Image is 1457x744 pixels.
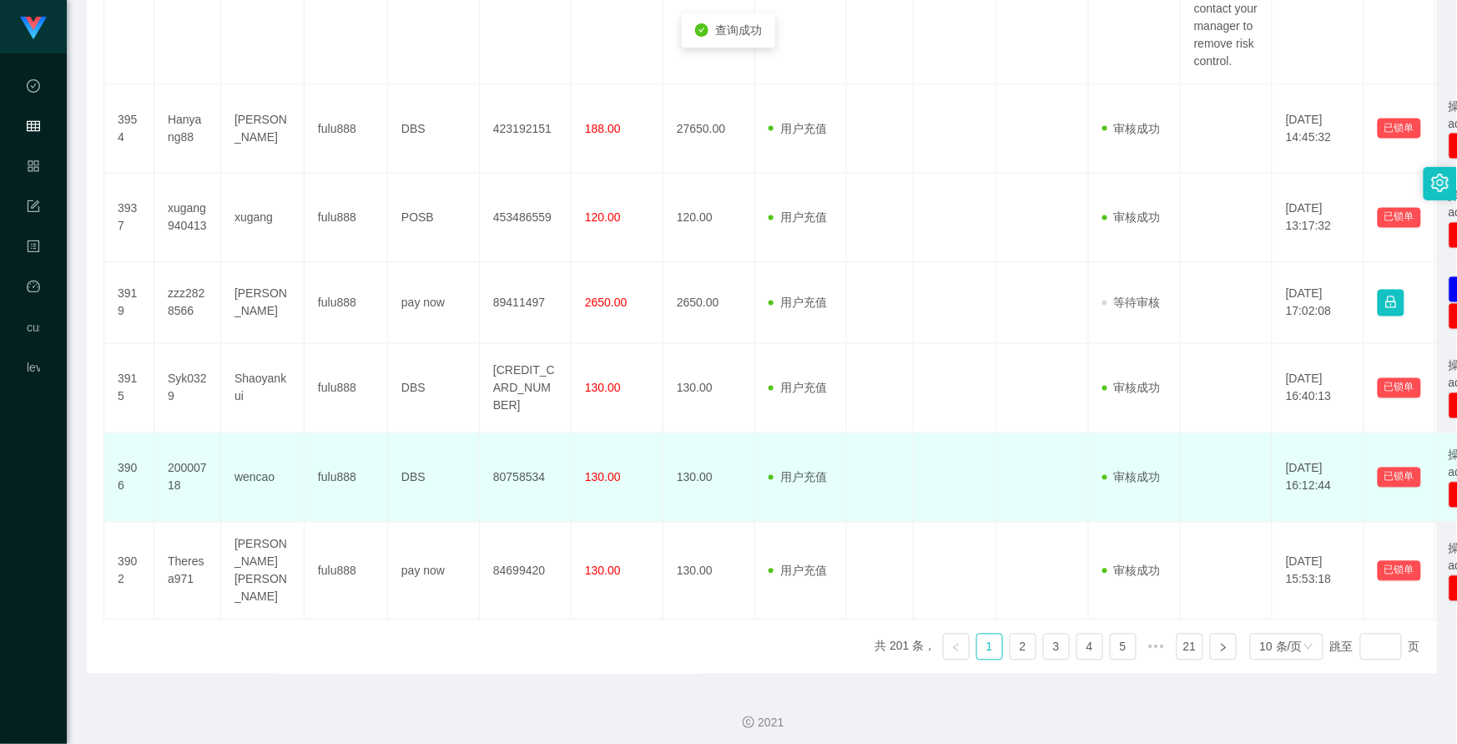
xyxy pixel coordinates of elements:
td: 84699420 [480,523,572,620]
td: 423192151 [480,84,572,174]
div: 2021 [80,714,1444,731]
td: 3919 [104,263,154,344]
a: level [27,351,40,384]
span: 审核成功 [1102,211,1161,225]
span: 120.00 [585,211,621,225]
li: 上一页 [943,634,970,660]
div: 跳至 页 [1330,634,1420,660]
td: 3906 [104,433,154,523]
span: 审核成功 [1102,564,1161,578]
li: 4 [1076,634,1103,660]
td: pay now [388,523,480,620]
td: Theresa971 [154,523,221,620]
button: 已锁单 [1378,119,1421,139]
span: 数据中心 [27,80,40,229]
td: Hanyang88 [154,84,221,174]
a: 5 [1111,635,1136,660]
i: 图标: table [27,112,40,145]
a: 3 [1044,635,1069,660]
span: 审核成功 [1102,122,1161,135]
td: DBS [388,84,480,174]
td: POSB [388,174,480,263]
span: 产品管理 [27,160,40,309]
span: 系统配置 [27,200,40,349]
td: [DATE] 15:53:18 [1273,523,1364,620]
span: 用户充值 [769,211,827,225]
i: 图标: appstore-o [27,152,40,185]
i: 图标: right [1218,643,1228,653]
td: fulu888 [305,344,388,433]
a: 1 [977,635,1002,660]
td: fulu888 [305,263,388,344]
a: 21 [1177,635,1202,660]
span: 用户充值 [769,122,827,135]
span: 查询成功 [715,23,762,37]
li: 2 [1010,634,1036,660]
span: 会员管理 [27,120,40,269]
td: fulu888 [305,84,388,174]
td: fulu888 [305,433,388,523]
i: 图标: check-circle-o [27,72,40,105]
td: [DATE] 16:40:13 [1273,344,1364,433]
i: 图标: copyright [743,716,754,728]
i: 图标: profile [27,232,40,266]
td: 130.00 [663,433,755,523]
button: 已锁单 [1378,561,1421,581]
span: 130.00 [585,564,621,578]
td: 3902 [104,523,154,620]
td: zzz2828566 [154,263,221,344]
td: Syk0329 [154,344,221,433]
i: 图标: setting [1431,174,1449,192]
td: [PERSON_NAME] [221,84,305,174]
span: 用户充值 [769,564,827,578]
td: 120.00 [663,174,755,263]
li: 下一页 [1210,634,1237,660]
td: [PERSON_NAME] [PERSON_NAME] [221,523,305,620]
i: 图标: form [27,192,40,225]
td: 453486559 [480,174,572,263]
a: customer [27,311,40,344]
a: 2 [1011,635,1036,660]
td: [CREDIT_CARD_NUMBER] [480,344,572,433]
td: pay now [388,263,480,344]
td: 3954 [104,84,154,174]
span: 130.00 [585,471,621,484]
span: 审核成功 [1102,382,1161,395]
i: icon: check-circle [695,23,708,37]
i: 图标: left [951,643,961,653]
button: 已锁单 [1378,208,1421,228]
li: 向后 5 页 [1143,634,1170,660]
td: wencao [221,433,305,523]
td: 89411497 [480,263,572,344]
td: 27650.00 [663,84,755,174]
td: [DATE] 14:45:32 [1273,84,1364,174]
td: 20000718 [154,433,221,523]
td: 3937 [104,174,154,263]
img: logo.9652507e.png [20,17,47,40]
span: 用户充值 [769,382,827,395]
td: 80758534 [480,433,572,523]
span: 2650.00 [585,296,628,310]
button: 图标: lock [1378,290,1404,316]
li: 5 [1110,634,1137,660]
span: 用户充值 [769,296,827,310]
span: ••• [1143,634,1170,660]
span: 188.00 [585,122,621,135]
span: 等待审核 [1102,296,1161,310]
td: 2650.00 [663,263,755,344]
span: 审核成功 [1102,471,1161,484]
td: [DATE] 17:02:08 [1273,263,1364,344]
span: 130.00 [585,382,621,395]
td: DBS [388,344,480,433]
i: 图标: down [1303,642,1313,654]
li: 21 [1177,634,1203,660]
td: Shaoyankui [221,344,305,433]
button: 已锁单 [1378,378,1421,398]
button: 已锁单 [1378,468,1421,488]
td: fulu888 [305,523,388,620]
li: 3 [1043,634,1070,660]
li: 1 [976,634,1003,660]
td: fulu888 [305,174,388,263]
td: [PERSON_NAME] [221,263,305,344]
a: 图标: dashboard平台首页 [27,271,40,439]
